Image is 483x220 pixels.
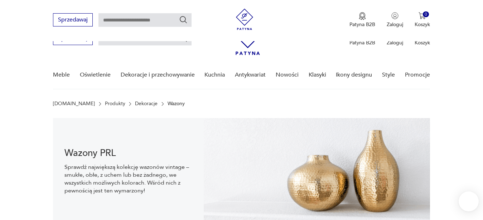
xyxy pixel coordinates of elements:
[64,149,192,157] h1: Wazony PRL
[53,36,93,41] a: Sprzedawaj
[391,12,399,19] img: Ikonka użytkownika
[64,163,192,195] p: Sprawdź największą kolekcję wazonów vintage – smukłe, obłe, z uchem lub bez żadnego, we wszystkic...
[423,11,429,18] div: 0
[53,61,70,89] a: Meble
[80,61,111,89] a: Oświetlenie
[349,12,375,28] a: Ikona medaluPatyna B2B
[53,13,93,26] button: Sprzedawaj
[234,9,255,30] img: Patyna - sklep z meblami i dekoracjami vintage
[309,61,326,89] a: Klasyki
[179,15,188,24] button: Szukaj
[53,101,95,107] a: [DOMAIN_NAME]
[105,101,125,107] a: Produkty
[336,61,372,89] a: Ikony designu
[419,12,426,19] img: Ikona koszyka
[459,191,479,211] iframe: Smartsupp widget button
[387,21,403,28] p: Zaloguj
[387,39,403,46] p: Zaloguj
[387,12,403,28] button: Zaloguj
[382,61,395,89] a: Style
[121,61,195,89] a: Dekoracje i przechowywanie
[168,101,185,107] p: Wazony
[405,61,430,89] a: Promocje
[135,101,158,107] a: Dekoracje
[349,12,375,28] button: Patyna B2B
[349,39,375,46] p: Patyna B2B
[359,12,366,20] img: Ikona medalu
[415,39,430,46] p: Koszyk
[415,12,430,28] button: 0Koszyk
[415,21,430,28] p: Koszyk
[349,21,375,28] p: Patyna B2B
[276,61,299,89] a: Nowości
[235,61,266,89] a: Antykwariat
[204,61,225,89] a: Kuchnia
[53,18,93,23] a: Sprzedawaj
